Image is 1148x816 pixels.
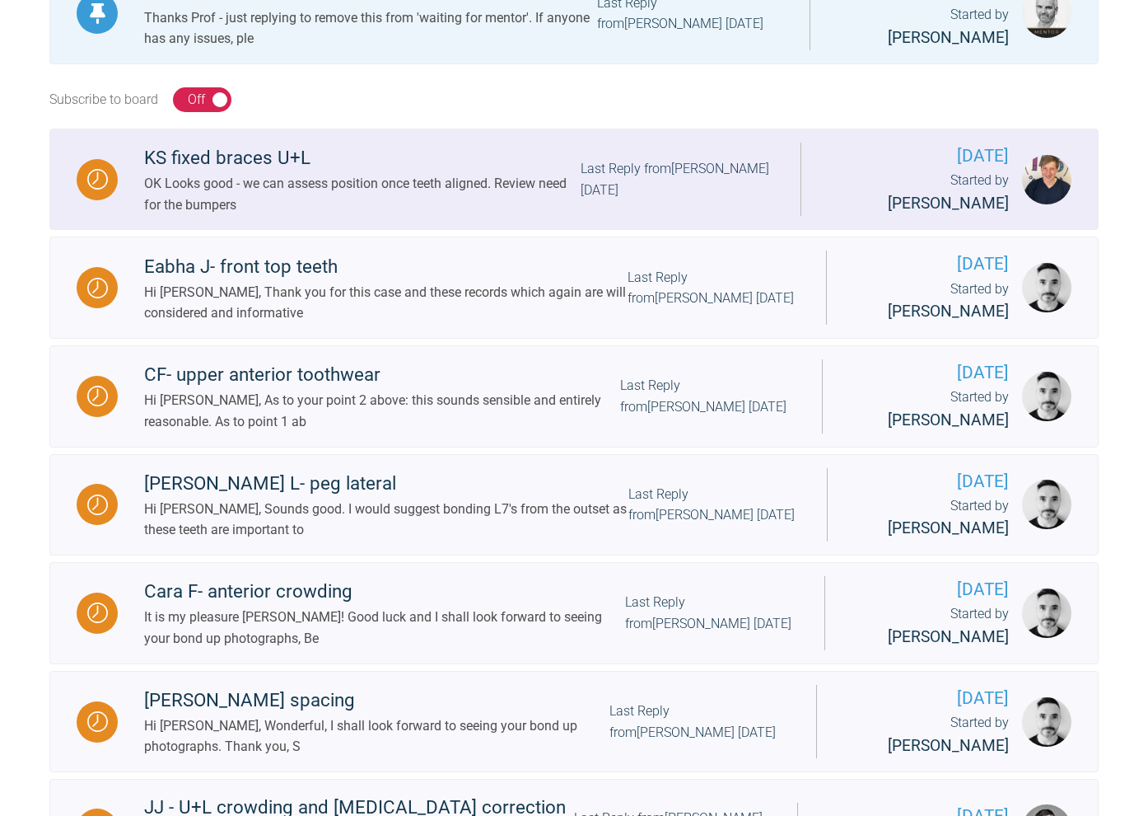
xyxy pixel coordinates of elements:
[49,89,158,110] div: Subscribe to board
[144,469,628,499] div: [PERSON_NAME] L- peg lateral
[188,89,205,110] div: Off
[854,468,1009,495] span: [DATE]
[87,278,108,298] img: Waiting
[888,194,1009,213] span: [PERSON_NAME]
[852,576,1009,603] span: [DATE]
[854,495,1009,542] div: Started by
[87,495,108,515] img: Waiting
[49,237,1099,339] a: WaitingEabha J- front top teethHi [PERSON_NAME], Thank you for this case and these records which ...
[49,345,1099,448] a: WaitingCF- upper anterior toothwearHi [PERSON_NAME], As to your point 2 above: this sounds sensib...
[853,279,1009,325] div: Started by
[1022,263,1071,312] img: Derek Lombard
[49,562,1099,664] a: WaitingCara F- anterior crowdingIt is my pleasure [PERSON_NAME]! Good luck and I shall look forwa...
[49,129,1099,231] a: WaitingKS fixed braces U+LOK Looks good - we can assess position once teeth aligned. Review need ...
[849,387,1009,433] div: Started by
[144,143,581,173] div: KS fixed braces U+L
[888,736,1009,755] span: [PERSON_NAME]
[144,715,609,757] div: Hi [PERSON_NAME], Wonderful, I shall look forward to seeing your bond up photographs. Thank you, S
[888,28,1009,47] span: [PERSON_NAME]
[843,712,1009,758] div: Started by
[620,375,796,417] div: Last Reply from [PERSON_NAME] [DATE]
[49,671,1099,773] a: Waiting[PERSON_NAME] spacingHi [PERSON_NAME], Wonderful, I shall look forward to seeing your bond...
[144,252,628,282] div: Eabha J- front top teeth
[144,577,625,607] div: Cara F- anterior crowding
[853,251,1009,278] span: [DATE]
[87,3,108,24] img: Pinned
[87,386,108,406] img: Waiting
[888,627,1009,646] span: [PERSON_NAME]
[1022,155,1071,204] img: Jack Gardner
[87,711,108,732] img: Waiting
[144,390,620,432] div: Hi [PERSON_NAME], As to your point 2 above: this sounds sensible and entirely reasonable. As to p...
[1022,480,1071,529] img: Derek Lombard
[888,302,1009,321] span: [PERSON_NAME]
[625,592,799,634] div: Last Reply from [PERSON_NAME] [DATE]
[49,454,1099,556] a: Waiting[PERSON_NAME] L- peg lateralHi [PERSON_NAME], Sounds good. I would suggest bonding L7's fr...
[852,603,1009,650] div: Started by
[581,158,774,200] div: Last Reply from [PERSON_NAME] [DATE]
[1022,372,1071,421] img: Derek Lombard
[837,4,1009,50] div: Started by
[144,607,625,649] div: It is my pleasure [PERSON_NAME]! Good luck and I shall look forward to seeing your bond up photog...
[888,518,1009,537] span: [PERSON_NAME]
[1022,697,1071,747] img: Derek Lombard
[144,499,628,541] div: Hi [PERSON_NAME], Sounds good. I would suggest bonding L7's from the outset as these teeth are im...
[87,603,108,623] img: Waiting
[628,484,800,526] div: Last Reply from [PERSON_NAME] [DATE]
[628,267,800,309] div: Last Reply from [PERSON_NAME] [DATE]
[609,701,790,743] div: Last Reply from [PERSON_NAME] [DATE]
[144,173,581,215] div: OK Looks good - we can assess position once teeth aligned. Review need for the bumpers
[828,143,1009,170] span: [DATE]
[144,686,609,715] div: [PERSON_NAME] spacing
[144,282,628,324] div: Hi [PERSON_NAME], Thank you for this case and these records which again are will considered and i...
[849,359,1009,387] span: [DATE]
[888,410,1009,429] span: [PERSON_NAME]
[87,169,108,190] img: Waiting
[144,7,597,49] div: Thanks Prof - just replying to remove this from 'waiting for mentor'. If anyone has any issues, ple
[828,170,1009,216] div: Started by
[144,360,620,390] div: CF- upper anterior toothwear
[1022,589,1071,638] img: Derek Lombard
[843,685,1009,712] span: [DATE]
